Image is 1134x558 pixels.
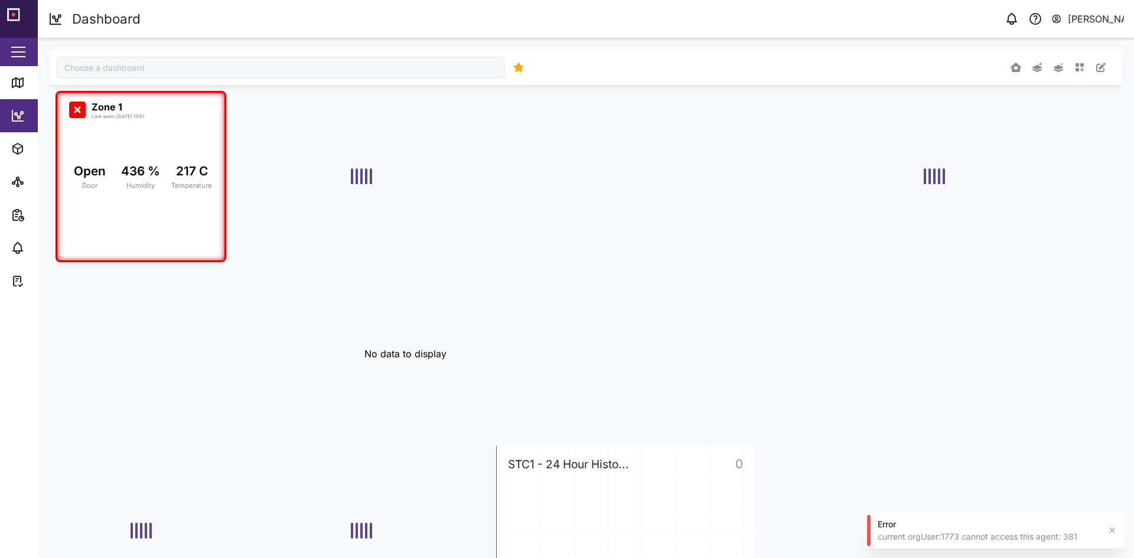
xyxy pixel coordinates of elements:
div: Sites [31,175,59,188]
img: Main Logo [6,6,32,32]
div: No data to display [364,347,447,361]
div: current orgUser:1773 cannot access this agent: 381 [878,531,1100,543]
div: Error [878,518,1100,530]
div: Zone 1 [92,100,122,115]
div: Door [82,181,97,191]
div: 217 C [176,162,208,181]
div: Humidity [126,181,155,191]
div: Alarms [31,242,67,254]
div: Tasks [31,275,63,288]
button: [PERSON_NAME] [1051,11,1125,27]
div: 436 % [121,162,160,181]
div: Open [74,162,106,181]
div: Temperature [171,181,212,191]
div: Reports [31,208,71,221]
div: Dashboard [72,9,141,30]
div: [PERSON_NAME] [1068,12,1125,27]
div: Last seen: [DATE] 13:01 [92,113,144,120]
div: Dashboard [31,109,84,122]
div: Map [31,76,57,89]
div: Assets [31,142,67,155]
